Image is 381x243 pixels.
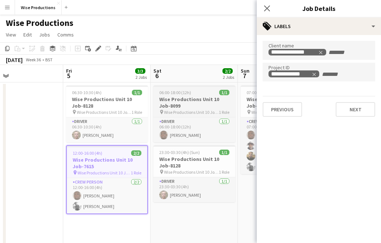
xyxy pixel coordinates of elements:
a: Edit [20,30,35,39]
app-card-role: Crew Person2/212:00-16:00 (4h)[PERSON_NAME][PERSON_NAME] [67,178,147,213]
span: 3/3 [135,68,145,74]
span: Week 36 [24,57,42,62]
span: 5 [65,72,72,80]
span: 1 Role [219,169,229,175]
span: Wise Productions Unit 10 Job-8099 [164,109,219,115]
a: Jobs [36,30,53,39]
span: View [6,31,16,38]
div: WISE PROUCTIONS [271,49,323,55]
span: Wise Productions Unit 10 Job-7615 [251,109,306,115]
div: 2 Jobs [136,74,147,80]
delete-icon: Remove tag [311,71,317,77]
span: Wise Productions Unit 10 Job-8128 [77,109,132,115]
h3: Wise Productions Unit 10 Job-8128 [66,96,148,109]
app-job-card: 06:30-10:30 (4h)1/1Wise Productions Unit 10 Job-8128 Wise Productions Unit 10 Job-81281 RoleDrive... [66,85,148,142]
app-card-role: Driver1/123:30-03:30 (4h)[PERSON_NAME] [153,177,235,202]
span: 1 Role [131,170,141,175]
div: [DATE] [6,56,23,63]
span: Wise Productions Unit 10 Job-7615 [77,170,131,175]
span: 06:00-18:00 (12h) [159,90,191,95]
div: BST [45,57,53,62]
span: 06:30-10:30 (4h) [72,90,102,95]
span: 7 [240,72,249,80]
app-card-role: Driver1/106:00-18:00 (12h)[PERSON_NAME] [153,117,235,142]
h3: Wise Productions Unit 10 Job-7615 [67,157,147,170]
span: Jobs [39,31,50,38]
span: 07:00-11:00 (4h) [247,90,276,95]
span: 2/2 [131,150,141,156]
div: 2 Jobs [223,74,234,80]
h3: Wise Productions Unit 10 Job-7615 [241,96,323,109]
span: Comms [57,31,74,38]
span: Sat [153,67,161,74]
button: Next [336,102,375,117]
span: 2/2 [222,68,233,74]
app-job-card: 23:30-03:30 (4h) (Sun)1/1Wise Productions Unit 10 Job-8128 Wise Productions Unit 10 Job-81281 Rol... [153,145,235,202]
h3: Wise Productions Unit 10 Job-8128 [153,156,235,169]
span: Sun [241,67,249,74]
app-card-role: Crew Person4/407:00-11:00 (4h)[PERSON_NAME][PERSON_NAME][PERSON_NAME][PERSON_NAME] [241,117,323,174]
h3: Job Details [257,4,381,13]
app-job-card: 07:00-11:00 (4h)4/4Wise Productions Unit 10 Job-7615 Wise Productions Unit 10 Job-76151 RoleCrew ... [241,85,323,174]
span: Edit [23,31,32,38]
span: 1/1 [219,90,229,95]
button: Wise Productions [15,0,62,15]
span: 23:30-03:30 (4h) (Sun) [159,150,200,155]
div: Labels [257,18,381,35]
div: Quote QU-0558 [271,71,317,77]
span: Fri [66,67,72,74]
span: 1 Role [219,109,229,115]
app-job-card: 12:00-16:00 (4h)2/2Wise Productions Unit 10 Job-7615 Wise Productions Unit 10 Job-76151 RoleCrew ... [66,145,148,214]
span: Wise Productions Unit 10 Job-8128 [164,169,219,175]
delete-icon: Remove tag [317,49,323,55]
input: + Label [321,71,352,78]
app-card-role: Driver1/106:30-10:30 (4h)[PERSON_NAME] [66,117,148,142]
h3: Wise Productions Unit 10 Job-8099 [153,96,235,109]
span: 12:00-16:00 (4h) [73,150,102,156]
span: 6 [152,72,161,80]
input: + Label [328,49,359,56]
a: Comms [54,30,77,39]
h1: Wise Productions [6,18,73,28]
span: 1 Role [132,109,142,115]
span: 1/1 [132,90,142,95]
span: 1/1 [219,150,229,155]
button: Previous [263,102,302,117]
a: View [3,30,19,39]
app-job-card: 06:00-18:00 (12h)1/1Wise Productions Unit 10 Job-8099 Wise Productions Unit 10 Job-80991 RoleDriv... [153,85,235,142]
